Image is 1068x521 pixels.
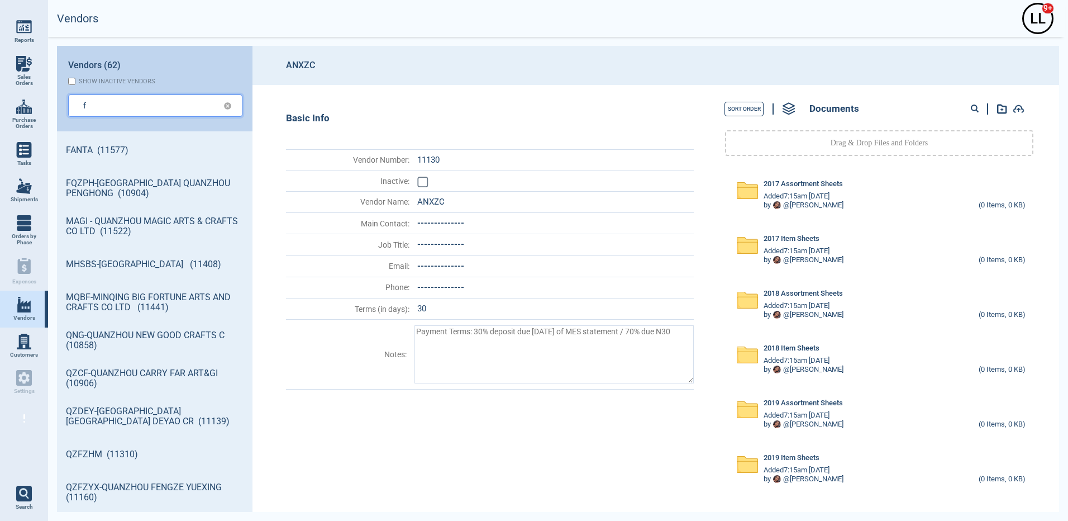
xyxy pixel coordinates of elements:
a: QZFZYX-QUANZHOU FENGZE YUEXING (11160) [57,473,252,511]
a: QZFZHM (11310) [57,435,252,473]
span: Added 7:15am [DATE] [764,357,829,365]
img: Avatar [773,475,781,483]
span: ANXZC [417,197,445,207]
span: 2017 Assortment Sheets [764,180,843,188]
img: menu_icon [16,178,32,194]
span: -------------- [417,261,464,271]
span: 30 [417,304,426,314]
span: 2018 Item Sheets [764,344,819,353]
span: Tasks [17,160,31,167]
div: by @ [PERSON_NAME] [764,311,843,319]
span: Inactive : [287,177,409,186]
span: Phone : [287,283,409,292]
div: by @ [PERSON_NAME] [764,475,843,484]
span: Search [16,504,33,510]
div: by @ [PERSON_NAME] [764,256,843,264]
span: Job Title : [287,240,409,249]
img: Avatar [773,311,781,319]
span: Main Contact : [287,219,409,228]
span: Added 7:15am [DATE] [764,466,829,475]
a: MAGI - QUANZHOU MAGIC ARTS & CRAFTS CO LTD (11522) [57,207,252,245]
img: Avatar [773,201,781,209]
button: Sort Order [724,102,764,116]
img: Avatar [773,256,781,264]
img: menu_icon [16,99,32,115]
span: -------------- [417,239,464,249]
a: MHSBS-[GEOGRAPHIC_DATA] (11408) [57,245,252,283]
img: menu_icon [16,334,32,349]
span: Reports [15,37,34,44]
div: (0 Items, 0 KB) [979,256,1026,265]
span: 2019 Assortment Sheets [764,399,843,408]
div: L L [1024,4,1052,32]
div: Basic Info [286,113,694,124]
textarea: Payment Terms: 30% deposit due [DATE] of MES statement / 70% due N30 [414,325,694,383]
img: menu_icon [16,215,32,231]
a: FANTA (11577) [57,131,252,169]
span: Vendors (62) [68,60,121,70]
span: Vendor Number : [287,155,409,164]
a: FQZPH-[GEOGRAPHIC_DATA] QUANZHOU PENGHONG (10904) [57,169,252,207]
a: QZDEY-[GEOGRAPHIC_DATA] [GEOGRAPHIC_DATA] DEYAO CR (11139) [57,397,252,435]
span: 11130 [417,155,440,165]
img: menu_icon [16,19,32,35]
span: Orders by Phase [9,233,39,246]
span: Shipments [11,196,38,203]
div: (0 Items, 0 KB) [979,366,1026,375]
div: by @ [PERSON_NAME] [764,201,843,210]
img: Avatar [773,420,781,428]
img: menu_icon [16,297,32,312]
span: 9+ [1042,3,1054,14]
span: Sales Orders [9,74,39,87]
img: add-document [1013,105,1024,113]
span: -------------- [417,282,464,292]
span: 2018 Assortment Sheets [764,290,843,298]
img: menu_icon [16,56,32,72]
span: 2019 Item Sheets [764,454,819,462]
div: (0 Items, 0 KB) [979,201,1026,210]
span: Purchase Orders [9,117,39,130]
span: Vendor Name : [287,197,409,206]
span: -------------- [417,218,464,228]
img: add-document [997,104,1007,114]
a: QNG-QUANZHOU NEW GOOD CRAFTS C (10858) [57,321,252,359]
a: MQBF-MINQING BIG FORTUNE ARTS AND CRAFTS CO LTD (11441) [57,283,252,321]
a: QZCF-QUANZHOU CARRY FAR ART&GI (10906) [57,359,252,397]
img: Avatar [773,366,781,373]
div: (0 Items, 0 KB) [979,420,1026,429]
div: grid [57,131,252,512]
span: Added 7:15am [DATE] [764,247,829,255]
span: Added 7:15am [DATE] [764,302,829,310]
div: by @ [PERSON_NAME] [764,366,843,374]
span: Added 7:15am [DATE] [764,192,829,201]
p: Drag & Drop Files and Folders [831,138,928,149]
span: Vendors [13,315,35,321]
div: (0 Items, 0 KB) [979,311,1026,320]
span: 2017 Item Sheets [764,235,819,243]
img: menu_icon [16,142,32,158]
span: Customers [10,352,38,358]
div: (0 Items, 0 KB) [979,475,1026,484]
span: Terms (in days) : [287,305,409,314]
div: Show inactive vendors [79,78,155,85]
span: Added 7:15am [DATE] [764,411,829,420]
span: Email : [287,262,409,271]
header: ANXZC [252,46,1059,85]
input: Search [83,97,210,113]
div: by @ [PERSON_NAME] [764,420,843,429]
span: Documents [809,103,859,115]
h2: Vendors [57,12,98,25]
span: Notes : [287,350,407,359]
